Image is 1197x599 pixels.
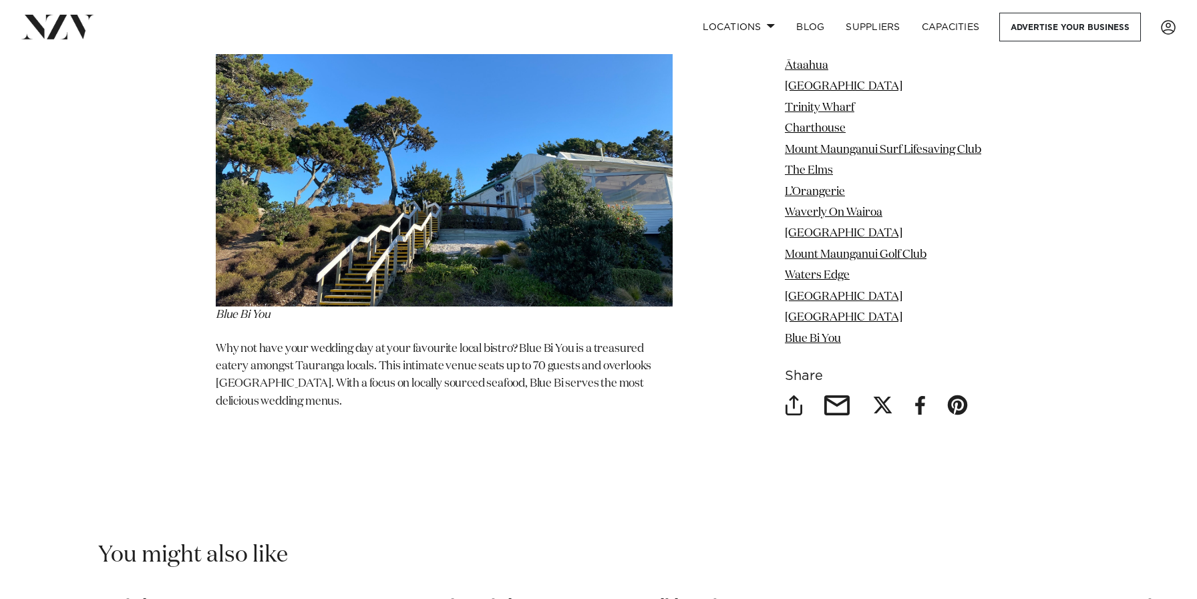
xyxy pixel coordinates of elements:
a: Ātaahua [785,60,828,71]
a: SUPPLIERS [835,13,910,41]
a: Trinity Wharf [785,102,854,114]
a: [GEOGRAPHIC_DATA] [785,81,902,92]
a: [GEOGRAPHIC_DATA] [785,312,902,323]
a: [GEOGRAPHIC_DATA] [785,291,902,303]
a: Waverly On Wairoa [785,207,882,218]
h2: You might also like [98,540,288,570]
p: Why not have your wedding day at your favourite local bistro? Blue Bi You is a treasured eatery a... [216,341,673,411]
a: Capacities [911,13,991,41]
a: Blue Bi You [785,333,841,345]
a: Charthouse [785,123,846,134]
a: L’Orangerie [785,186,845,198]
a: Waters Edge [785,270,850,281]
a: [GEOGRAPHIC_DATA] [785,228,902,239]
a: The Elms [785,165,833,176]
h6: Share [785,369,981,383]
a: Mount Maunganui Surf Lifesaving Club [785,144,981,156]
img: nzv-logo.png [21,15,94,39]
a: Mount Maunganui Golf Club [785,249,926,260]
a: Advertise your business [999,13,1141,41]
a: Locations [692,13,786,41]
em: Blue Bi You [216,309,271,321]
a: BLOG [786,13,835,41]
